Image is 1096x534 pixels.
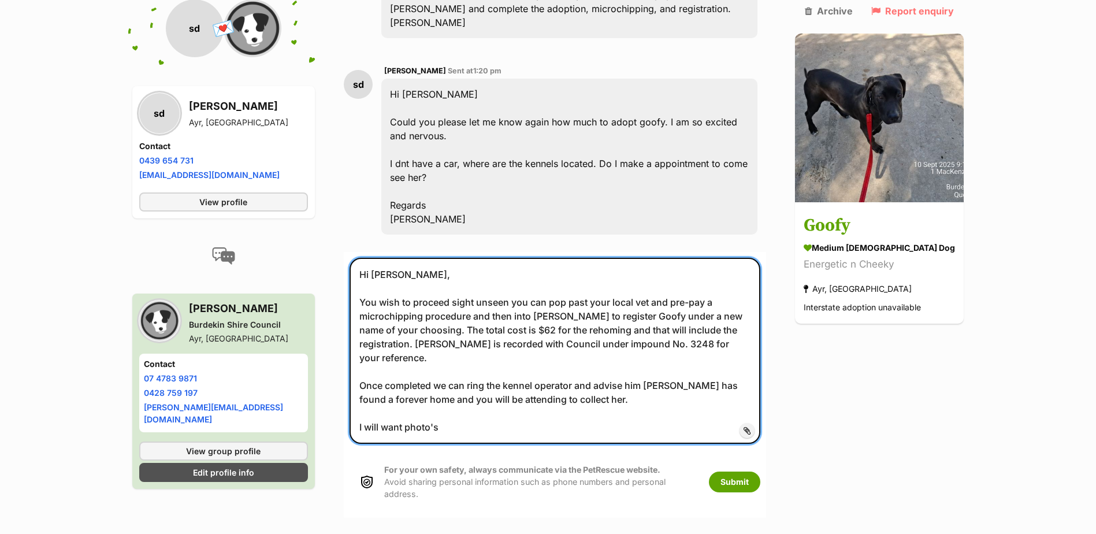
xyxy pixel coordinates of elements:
[384,463,697,500] p: Avoid sharing personal information such as phone numbers and personal address.
[144,402,283,424] a: [PERSON_NAME][EMAIL_ADDRESS][DOMAIN_NAME]
[804,213,955,239] h3: Goofy
[189,319,288,331] div: Burdekin Shire Council
[189,98,288,114] h3: [PERSON_NAME]
[144,358,304,370] h4: Contact
[139,301,180,341] img: Burdekin Shire Council profile pic
[212,247,235,265] img: conversation-icon-4a6f8262b818ee0b60e3300018af0b2d0b884aa5de6e9bcb8d3d4eeb1a70a7c4.svg
[795,34,964,202] img: Goofy
[144,388,198,398] a: 0428 759 197
[804,242,955,254] div: medium [DEMOGRAPHIC_DATA] Dog
[384,66,446,75] span: [PERSON_NAME]
[384,465,660,474] strong: For your own safety, always communicate via the PetRescue website.
[804,257,955,273] div: Energetic n Cheeky
[186,445,261,457] span: View group profile
[139,442,309,461] a: View group profile
[709,472,760,492] button: Submit
[189,117,288,128] div: Ayr, [GEOGRAPHIC_DATA]
[871,6,954,16] a: Report enquiry
[139,155,194,165] a: 0439 654 731
[795,205,964,324] a: Goofy medium [DEMOGRAPHIC_DATA] Dog Energetic n Cheeky Ayr, [GEOGRAPHIC_DATA] Interstate adoption...
[448,66,501,75] span: Sent at
[344,70,373,99] div: sd
[804,303,921,313] span: Interstate adoption unavailable
[139,93,180,133] div: sd
[139,463,309,482] a: Edit profile info
[139,170,280,180] a: [EMAIL_ADDRESS][DOMAIN_NAME]
[139,140,309,152] h4: Contact
[381,79,757,235] div: Hi [PERSON_NAME] Could you please let me know again how much to adopt goofy. I am so excited and ...
[193,466,254,479] span: Edit profile info
[199,196,247,208] span: View profile
[189,333,288,344] div: Ayr, [GEOGRAPHIC_DATA]
[473,66,501,75] span: 1:20 pm
[189,301,288,317] h3: [PERSON_NAME]
[804,281,912,297] div: Ayr, [GEOGRAPHIC_DATA]
[139,192,309,212] a: View profile
[144,373,197,383] a: 07 4783 9871
[805,6,853,16] a: Archive
[211,16,237,40] span: 💌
